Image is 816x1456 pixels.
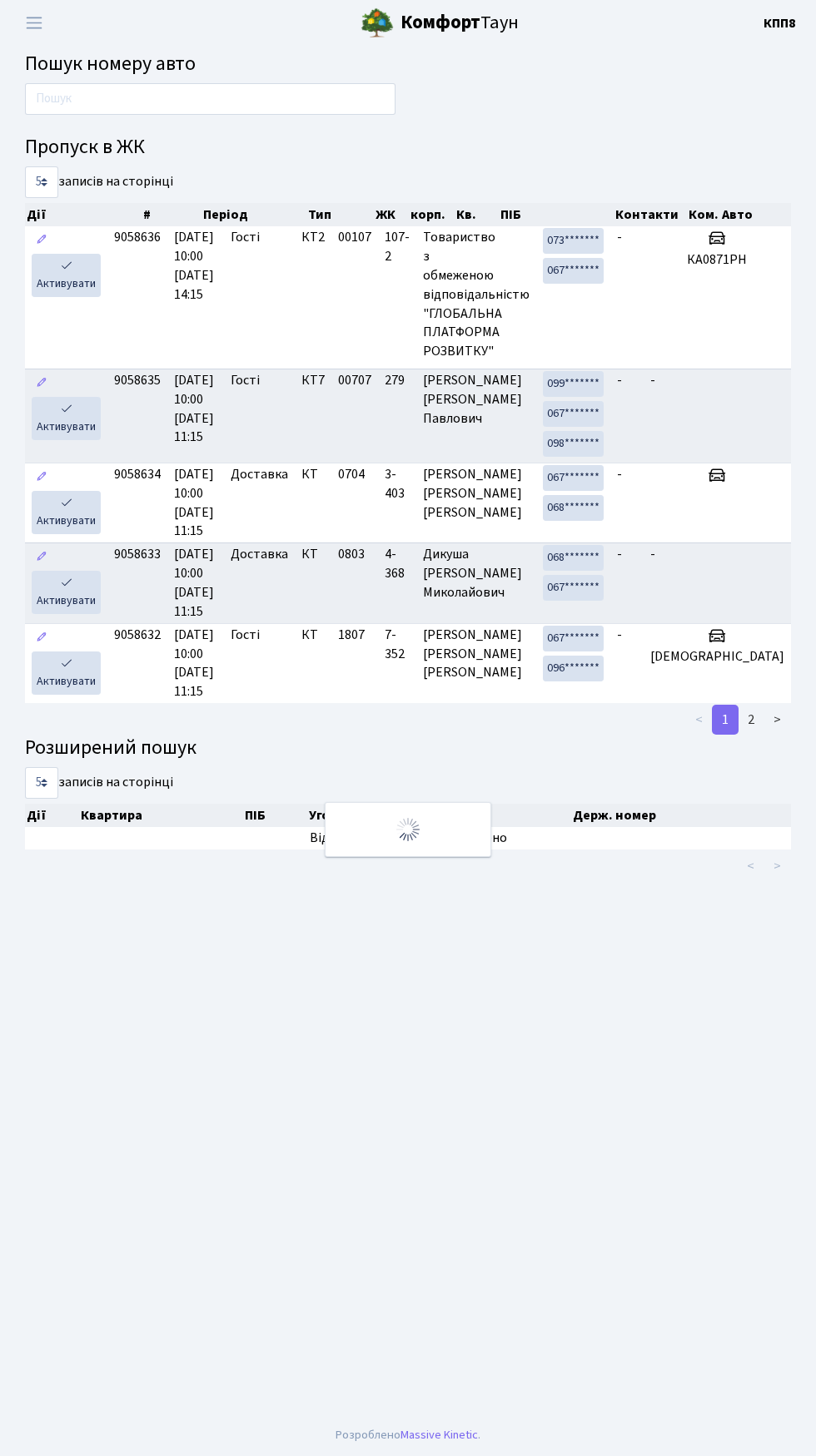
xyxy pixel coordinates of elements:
span: - [650,545,655,563]
a: > [764,705,791,735]
span: 9058636 [114,228,161,246]
img: logo.png [361,7,394,40]
h4: Розширений пошук [25,736,791,760]
button: Переключити навігацію [13,9,55,37]
span: Товариство з обмеженою відповідальністю "ГЛОБАЛЬНА ПЛАТФОРМА РОЗВИТКУ" [423,228,530,361]
span: 107-2 [385,228,410,266]
span: Гості [231,371,260,390]
span: - [617,465,622,483]
span: 00707 [338,371,371,389]
span: 4-368 [385,545,410,583]
h4: Пропуск в ЖК [25,136,791,160]
span: КТ7 [301,371,325,390]
a: Massive Kinetic [401,1426,478,1444]
th: Контакти [614,203,687,226]
span: 3-403 [385,465,410,503]
span: Гості [231,626,260,645]
span: 279 [385,371,410,390]
span: КТ [301,545,325,564]
th: ПІБ [243,804,307,827]
span: Таун [401,9,519,37]
span: 7-352 [385,626,410,664]
th: корп. [409,203,455,226]
span: [DATE] 10:00 [DATE] 11:15 [174,465,214,541]
a: Активувати [32,651,101,695]
span: 9058633 [114,545,161,563]
a: Редагувати [32,626,52,651]
span: 1807 [338,626,365,644]
h5: КА0871PH [650,252,784,268]
th: # [142,203,201,226]
span: КТ2 [301,228,325,247]
a: Активувати [32,254,101,297]
span: - [617,545,622,563]
a: Редагувати [32,371,52,397]
img: Обробка... [395,816,421,843]
span: [DATE] 10:00 [DATE] 11:15 [174,626,214,701]
th: Період [202,203,306,226]
th: Кв. [455,203,499,226]
th: Квартира [79,804,243,827]
span: - [617,626,622,644]
span: 0803 [338,545,365,563]
th: ЖК [374,203,409,226]
span: [PERSON_NAME] [PERSON_NAME] Павлович [423,371,530,428]
label: записів на сторінці [25,166,173,198]
span: Гості [231,228,260,247]
th: Дії [25,203,142,226]
span: [DATE] 10:00 [DATE] 11:15 [174,545,214,621]
span: КТ [301,465,325,484]
a: КПП8 [764,13,796,33]
span: Доставка [231,545,288,564]
span: 00107 [338,228,371,246]
label: записів на сторінці [25,767,173,799]
a: Редагувати [32,228,52,254]
span: 0704 [338,465,365,483]
th: Авто [720,203,791,226]
th: Держ. номер [571,804,791,827]
span: 9058632 [114,626,161,644]
a: 1 [712,705,739,735]
span: [DATE] 10:00 [DATE] 11:15 [174,371,214,447]
span: [DATE] 10:00 [DATE] 14:15 [174,228,214,304]
span: Доставка [231,465,288,484]
span: 9058634 [114,465,161,483]
span: Пошук номеру авто [25,49,196,78]
h5: [DEMOGRAPHIC_DATA] [650,649,784,665]
td: Відповідних записів не знайдено [25,827,791,849]
b: КПП8 [764,14,796,32]
a: Редагувати [32,465,52,491]
span: - [617,228,622,246]
div: Розроблено . [336,1426,480,1444]
span: КТ [301,626,325,645]
th: Угода [307,804,409,827]
span: Дикуша [PERSON_NAME] Миколайович [423,545,530,602]
span: [PERSON_NAME] [PERSON_NAME] [PERSON_NAME] [423,626,530,683]
span: 9058635 [114,371,161,389]
b: Комфорт [401,9,480,36]
span: - [617,371,622,389]
select: записів на сторінці [25,166,58,198]
input: Пошук [25,83,396,115]
th: Дії [25,804,79,827]
a: 2 [738,705,764,735]
span: - [650,371,655,389]
th: Ком. [687,203,720,226]
select: записів на сторінці [25,767,58,799]
a: Активувати [32,571,101,614]
a: Активувати [32,397,101,440]
th: Тип [306,203,374,226]
th: ПІБ [499,203,614,226]
span: [PERSON_NAME] [PERSON_NAME] [PERSON_NAME] [423,465,530,522]
a: Редагувати [32,545,52,571]
a: Активувати [32,491,101,534]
